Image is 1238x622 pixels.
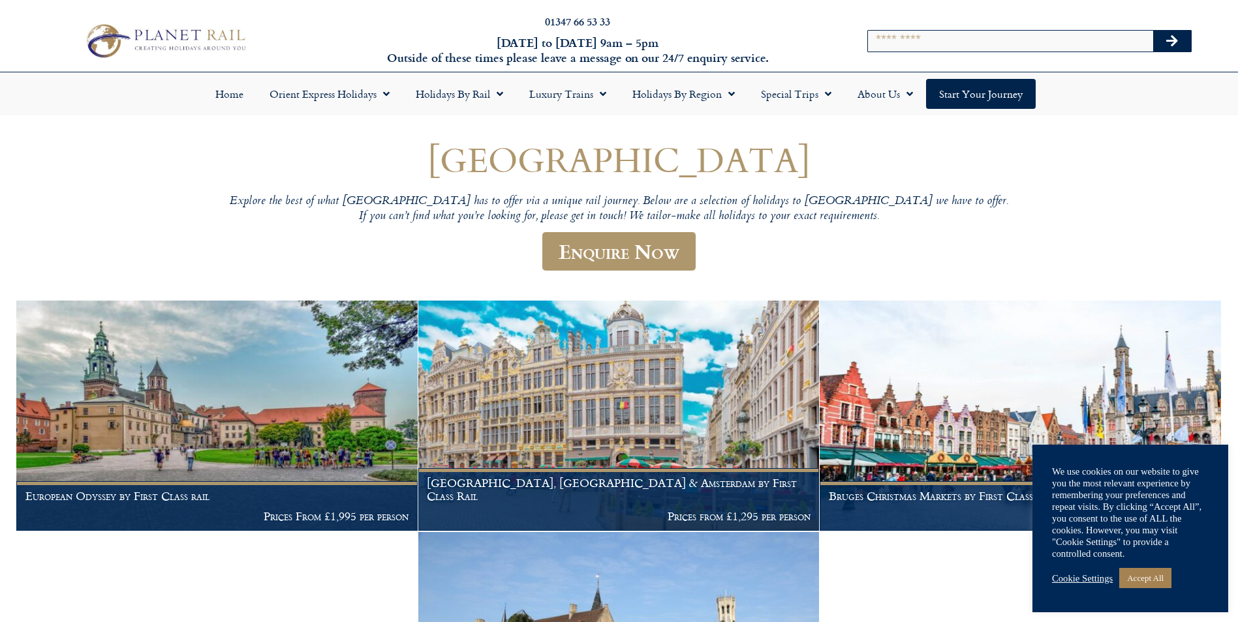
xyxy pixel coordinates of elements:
nav: Menu [7,79,1231,109]
a: Accept All [1119,568,1171,588]
a: Luxury Trains [516,79,619,109]
p: Prices from £1,295 per person [427,510,811,523]
a: 01347 66 53 33 [545,14,610,29]
a: [GEOGRAPHIC_DATA], [GEOGRAPHIC_DATA] & Amsterdam by First Class Rail Prices from £1,295 per person [418,301,820,531]
h1: [GEOGRAPHIC_DATA] [228,140,1011,179]
button: Search [1153,31,1191,52]
a: Holidays by Region [619,79,748,109]
p: Prices From £1,995 per person [25,510,409,523]
a: Home [202,79,256,109]
a: Bruges Christmas Markets by First Class Rail Prices from £895 per person [820,301,1222,531]
a: Enquire Now [542,232,696,271]
div: We use cookies on our website to give you the most relevant experience by remembering your prefer... [1052,466,1209,559]
a: Holidays by Rail [403,79,516,109]
a: Special Trips [748,79,844,109]
a: Cookie Settings [1052,572,1113,584]
a: Orient Express Holidays [256,79,403,109]
img: Planet Rail Train Holidays Logo [80,20,250,62]
p: Explore the best of what [GEOGRAPHIC_DATA] has to offer via a unique rail journey. Below are a se... [228,194,1011,225]
h1: [GEOGRAPHIC_DATA], [GEOGRAPHIC_DATA] & Amsterdam by First Class Rail [427,477,811,502]
a: Start your Journey [926,79,1036,109]
a: European Odyssey by First Class rail Prices From £1,995 per person [16,301,418,531]
p: Prices from £895 per person [829,510,1213,523]
h6: [DATE] to [DATE] 9am – 5pm Outside of these times please leave a message on our 24/7 enquiry serv... [333,35,822,66]
h1: European Odyssey by First Class rail [25,490,409,503]
h1: Bruges Christmas Markets by First Class Rail [829,490,1213,503]
a: About Us [844,79,926,109]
